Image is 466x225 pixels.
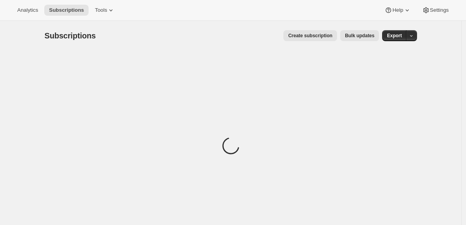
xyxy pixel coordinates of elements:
span: Analytics [17,7,38,13]
button: Create subscription [283,30,337,41]
button: Tools [90,5,120,16]
span: Help [392,7,403,13]
span: Bulk updates [345,33,374,39]
span: Subscriptions [45,31,96,40]
button: Analytics [13,5,43,16]
span: Settings [430,7,449,13]
span: Subscriptions [49,7,84,13]
span: Export [387,33,402,39]
span: Create subscription [288,33,332,39]
span: Tools [95,7,107,13]
button: Help [380,5,415,16]
button: Subscriptions [44,5,89,16]
button: Export [382,30,406,41]
button: Bulk updates [340,30,379,41]
button: Settings [417,5,453,16]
